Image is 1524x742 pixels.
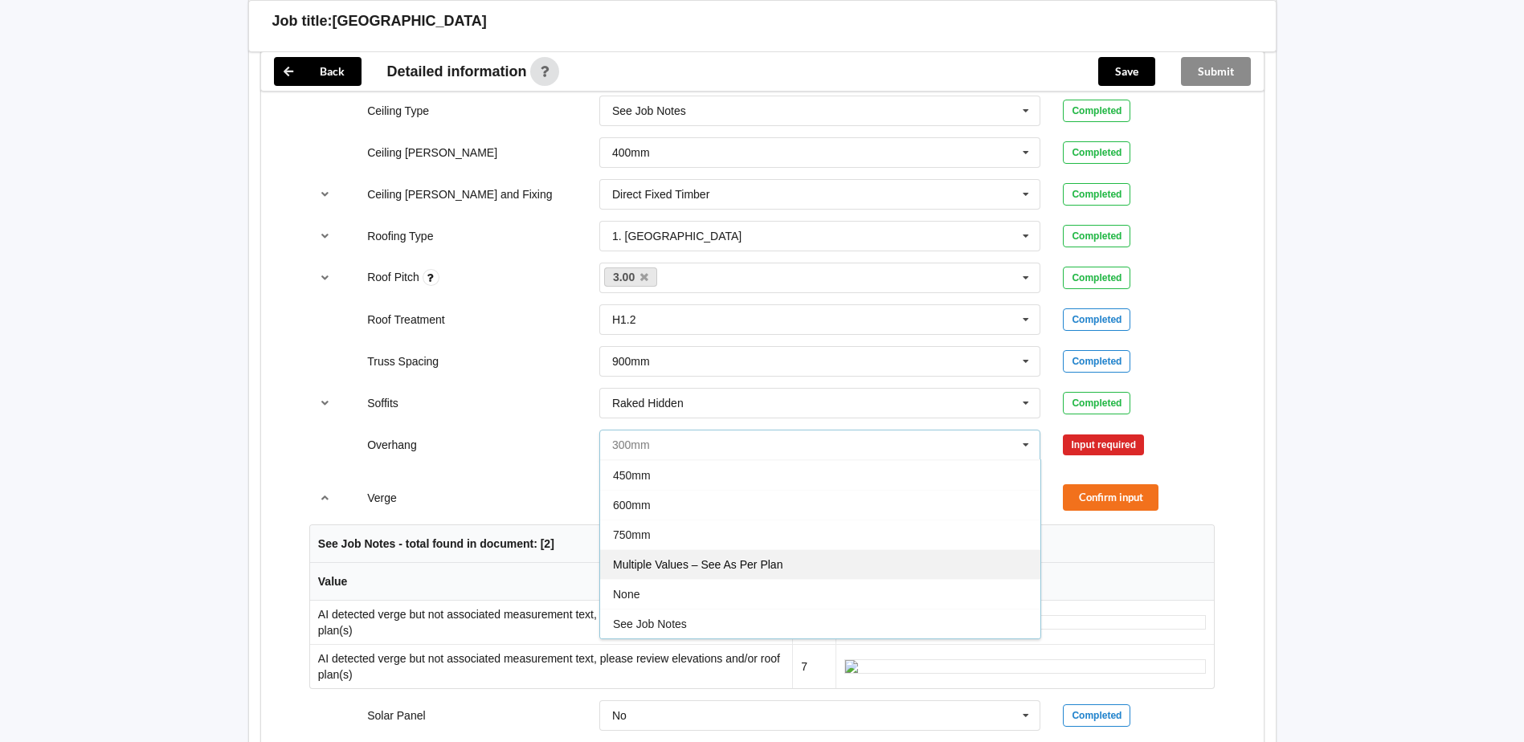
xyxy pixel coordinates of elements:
[1063,100,1130,122] div: Completed
[310,644,792,688] td: AI detected verge but not associated measurement text, please review elevations and/or roof plan(s)
[612,710,627,721] div: No
[1063,704,1130,727] div: Completed
[613,469,651,482] span: 450mm
[367,491,397,504] label: Verge
[309,222,341,251] button: reference-toggle
[1063,141,1130,164] div: Completed
[367,709,425,722] label: Solar Panel
[1063,392,1130,414] div: Completed
[613,618,687,630] span: See Job Notes
[612,147,650,158] div: 400mm
[367,271,422,283] label: Roof Pitch
[310,563,792,601] th: Value
[309,389,341,418] button: reference-toggle
[367,438,416,451] label: Overhang
[333,12,487,31] h3: [GEOGRAPHIC_DATA]
[310,525,1214,563] th: See Job Notes - total found in document: [2]
[612,356,650,367] div: 900mm
[367,355,439,368] label: Truss Spacing
[613,558,782,571] span: Multiple Values – See As Per Plan
[272,12,333,31] h3: Job title:
[367,313,445,326] label: Roof Treatment
[367,188,552,201] label: Ceiling [PERSON_NAME] and Fixing
[1063,350,1130,373] div: Completed
[613,499,651,512] span: 600mm
[274,57,362,86] button: Back
[309,180,341,209] button: reference-toggle
[612,105,686,116] div: See Job Notes
[844,659,1206,674] img: ai_input-page7-Verge-c1.jpeg
[612,189,709,200] div: Direct Fixed Timber
[309,263,341,292] button: reference-toggle
[387,64,527,79] span: Detailed information
[1063,267,1130,289] div: Completed
[1063,225,1130,247] div: Completed
[367,146,497,159] label: Ceiling [PERSON_NAME]
[613,528,651,541] span: 750mm
[1098,57,1155,86] button: Save
[1063,183,1130,206] div: Completed
[367,104,429,117] label: Ceiling Type
[1063,484,1158,511] button: Confirm input
[604,267,657,287] a: 3.00
[612,230,742,242] div: 1. [GEOGRAPHIC_DATA]
[310,601,792,644] td: AI detected verge but not associated measurement text, please review elevations and/or roof plan(s)
[367,397,398,410] label: Soffits
[1063,308,1130,331] div: Completed
[309,483,341,512] button: reference-toggle
[792,644,836,688] td: 7
[1063,434,1144,455] div: Input required
[612,397,684,409] div: Raked Hidden
[613,588,639,601] span: None
[612,314,636,325] div: H1.2
[367,230,433,243] label: Roofing Type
